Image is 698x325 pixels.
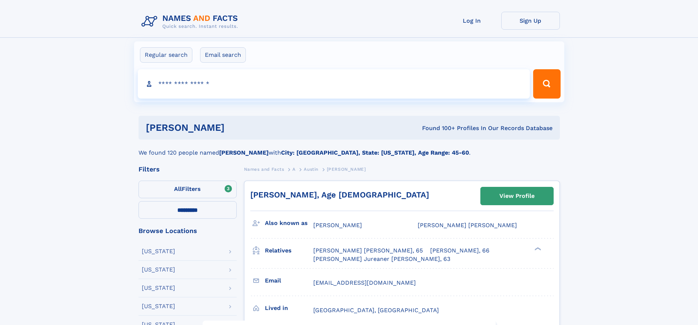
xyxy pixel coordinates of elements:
[443,12,501,30] a: Log In
[304,167,318,172] span: Austin
[244,165,284,174] a: Names and Facts
[139,166,237,173] div: Filters
[265,274,313,287] h3: Email
[138,69,530,99] input: search input
[265,302,313,314] h3: Lived in
[139,12,244,32] img: Logo Names and Facts
[250,190,429,199] a: [PERSON_NAME], Age [DEMOGRAPHIC_DATA]
[200,47,246,63] label: Email search
[481,187,553,205] a: View Profile
[533,247,542,251] div: ❯
[140,47,192,63] label: Regular search
[418,222,517,229] span: [PERSON_NAME] [PERSON_NAME]
[142,248,175,254] div: [US_STATE]
[313,255,450,263] a: [PERSON_NAME] Jureaner [PERSON_NAME], 63
[313,247,423,255] a: [PERSON_NAME] [PERSON_NAME], 65
[142,267,175,273] div: [US_STATE]
[281,149,469,156] b: City: [GEOGRAPHIC_DATA], State: [US_STATE], Age Range: 45-60
[146,123,324,132] h1: [PERSON_NAME]
[139,140,560,157] div: We found 120 people named with .
[533,69,560,99] button: Search Button
[313,279,416,286] span: [EMAIL_ADDRESS][DOMAIN_NAME]
[265,244,313,257] h3: Relatives
[323,124,553,132] div: Found 100+ Profiles In Our Records Database
[430,247,490,255] a: [PERSON_NAME], 66
[142,303,175,309] div: [US_STATE]
[139,228,237,234] div: Browse Locations
[327,167,366,172] span: [PERSON_NAME]
[174,185,182,192] span: All
[313,307,439,314] span: [GEOGRAPHIC_DATA], [GEOGRAPHIC_DATA]
[304,165,318,174] a: Austin
[142,285,175,291] div: [US_STATE]
[313,222,362,229] span: [PERSON_NAME]
[139,181,237,198] label: Filters
[292,165,296,174] a: A
[265,217,313,229] h3: Also known as
[292,167,296,172] span: A
[501,12,560,30] a: Sign Up
[499,188,535,204] div: View Profile
[219,149,269,156] b: [PERSON_NAME]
